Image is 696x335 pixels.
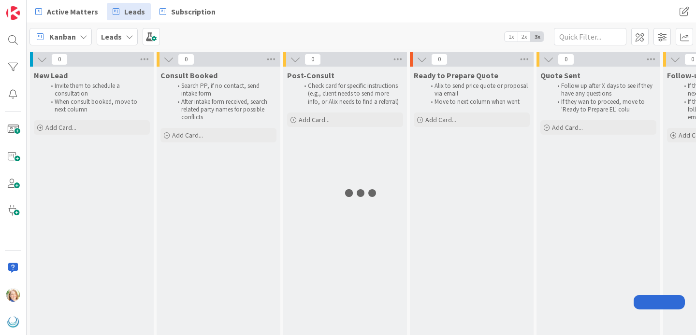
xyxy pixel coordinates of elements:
[171,6,216,17] span: Subscription
[287,70,334,80] span: Post-Consult
[425,98,528,106] li: Move to next column when went
[431,54,448,65] span: 0
[172,131,203,140] span: Add Card...
[160,70,217,80] span: Consult Booked
[49,31,76,42] span: Kanban
[45,82,148,98] li: Invite them to schedule a consultation
[6,6,20,20] img: Visit kanbanzone.com
[154,3,221,20] a: Subscription
[518,32,531,42] span: 2x
[554,28,626,45] input: Quick Filter...
[29,3,104,20] a: Active Matters
[552,98,655,114] li: If they wan to proceed, move to 'Ready to Prepare EL' colu
[107,3,151,20] a: Leads
[414,70,498,80] span: Ready to Prepare Quote
[552,82,655,98] li: Follow up after X days to see if they have any questions
[172,82,275,98] li: Search PP, if no contact, send intake form
[299,82,402,106] li: Check card for specific instructions (e.g., client needs to send more info, or Alix needs to find...
[172,98,275,122] li: After intake form received, search related party names for possible conflicts
[51,54,68,65] span: 0
[6,315,20,329] img: avatar
[552,123,583,132] span: Add Card...
[178,54,194,65] span: 0
[45,123,76,132] span: Add Card...
[47,6,98,17] span: Active Matters
[505,32,518,42] span: 1x
[304,54,321,65] span: 0
[34,70,68,80] span: New Lead
[101,32,122,42] b: Leads
[425,115,456,124] span: Add Card...
[425,82,528,98] li: Alix to send price quote or proposal via email
[299,115,330,124] span: Add Card...
[124,6,145,17] span: Leads
[531,32,544,42] span: 3x
[45,98,148,114] li: When consult booked, move to next column
[558,54,574,65] span: 0
[6,288,20,302] img: AD
[540,70,580,80] span: Quote Sent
